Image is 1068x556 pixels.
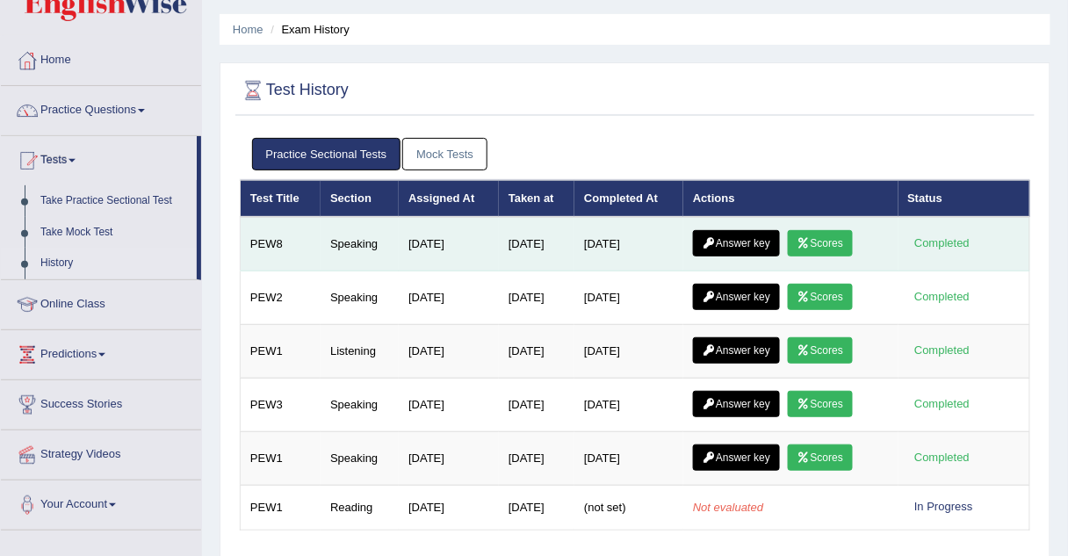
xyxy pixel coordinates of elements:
[574,271,683,325] td: [DATE]
[399,271,499,325] td: [DATE]
[399,217,499,271] td: [DATE]
[499,180,574,217] th: Taken at
[32,248,197,279] a: History
[574,180,683,217] th: Completed At
[693,391,780,417] a: Answer key
[499,379,574,432] td: [DATE]
[788,337,853,364] a: Scores
[574,379,683,432] td: [DATE]
[399,325,499,379] td: [DATE]
[266,21,350,38] li: Exam History
[788,391,853,417] a: Scores
[321,217,399,271] td: Speaking
[321,432,399,486] td: Speaking
[1,430,201,474] a: Strategy Videos
[693,230,780,256] a: Answer key
[1,280,201,324] a: Online Class
[574,432,683,486] td: [DATE]
[499,271,574,325] td: [DATE]
[321,486,399,531] td: Reading
[321,379,399,432] td: Speaking
[908,288,977,307] div: Completed
[1,380,201,424] a: Success Stories
[499,432,574,486] td: [DATE]
[241,486,321,531] td: PEW1
[1,480,201,524] a: Your Account
[499,486,574,531] td: [DATE]
[241,217,321,271] td: PEW8
[240,77,349,104] h2: Test History
[241,325,321,379] td: PEW1
[32,185,197,217] a: Take Practice Sectional Test
[402,138,487,170] a: Mock Tests
[908,235,977,253] div: Completed
[399,486,499,531] td: [DATE]
[241,379,321,432] td: PEW3
[321,180,399,217] th: Section
[693,501,763,514] em: Not evaluated
[908,395,977,414] div: Completed
[788,230,853,256] a: Scores
[584,501,626,514] span: (not set)
[1,86,201,130] a: Practice Questions
[1,136,197,180] a: Tests
[693,284,780,310] a: Answer key
[32,217,197,249] a: Take Mock Test
[693,337,780,364] a: Answer key
[241,180,321,217] th: Test Title
[908,498,980,516] div: In Progress
[788,284,853,310] a: Scores
[233,23,263,36] a: Home
[499,325,574,379] td: [DATE]
[399,432,499,486] td: [DATE]
[241,432,321,486] td: PEW1
[399,180,499,217] th: Assigned At
[321,325,399,379] td: Listening
[574,217,683,271] td: [DATE]
[321,271,399,325] td: Speaking
[399,379,499,432] td: [DATE]
[241,271,321,325] td: PEW2
[499,217,574,271] td: [DATE]
[252,138,401,170] a: Practice Sectional Tests
[898,180,1030,217] th: Status
[693,444,780,471] a: Answer key
[574,325,683,379] td: [DATE]
[908,342,977,360] div: Completed
[1,36,201,80] a: Home
[788,444,853,471] a: Scores
[683,180,898,217] th: Actions
[908,449,977,467] div: Completed
[1,330,201,374] a: Predictions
